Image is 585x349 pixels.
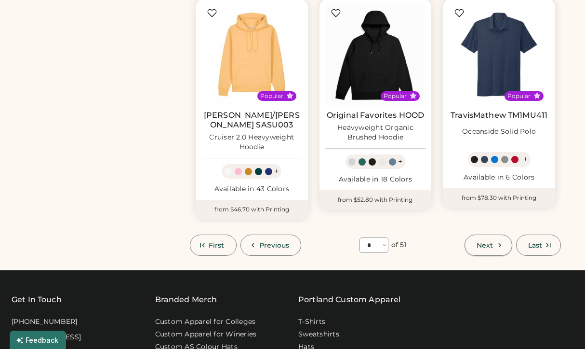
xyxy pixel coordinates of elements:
a: TravisMathew TM1MU411 [451,111,547,120]
iframe: Front Chat [539,306,581,347]
a: Sweatshirts [298,330,339,339]
div: + [274,166,279,177]
div: from $78.30 with Printing [443,188,555,208]
div: Heavyweight Organic Brushed Hoodie [325,123,426,142]
span: Previous [259,242,290,249]
div: Oceanside Solid Polo [462,127,536,137]
div: Cruiser 2.0 Heavyweight Hoodie [201,133,302,152]
div: Popular [507,92,531,100]
img: Original Favorites HOOD Heavyweight Organic Brushed Hoodie [325,4,426,105]
a: Custom Apparel for Colleges [155,317,256,327]
button: Previous [240,235,302,256]
img: Stanley/Stella SASU003 Cruiser 2.0 Heavyweight Hoodie [201,4,302,105]
div: of 51 [391,240,407,250]
a: Custom Apparel for Wineries [155,330,257,339]
button: Popular Style [533,92,541,99]
span: Last [528,242,542,249]
div: Popular [260,92,283,100]
div: Available in 43 Colors [201,184,302,194]
div: Branded Merch [155,294,217,306]
a: T-Shirts [298,317,325,327]
div: Popular [384,92,407,100]
button: First [190,235,237,256]
div: + [523,154,528,165]
div: from $52.80 with Printing [319,190,432,209]
span: Next [477,242,493,249]
div: Available in 6 Colors [449,173,549,182]
div: from $46.70 with Printing [196,200,308,219]
div: Available in 18 Colors [325,175,426,184]
a: [PERSON_NAME]/[PERSON_NAME] SASU003 [201,111,302,130]
button: Next [465,235,512,256]
div: [PHONE_NUMBER] [12,317,78,327]
a: Original Favorites HOOD [327,111,424,120]
button: Popular Style [410,92,417,99]
div: + [398,156,402,167]
a: Portland Custom Apparel [298,294,400,306]
button: Popular Style [286,92,293,99]
img: TravisMathew TM1MU411 Oceanside Solid Polo [449,4,549,105]
button: Last [516,235,561,256]
span: First [209,242,225,249]
div: Get In Touch [12,294,62,306]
